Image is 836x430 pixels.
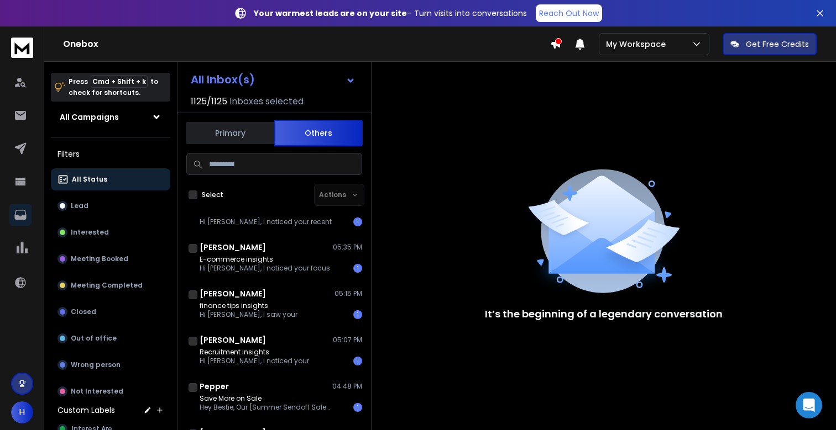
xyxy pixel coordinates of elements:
[51,380,170,402] button: Not Interested
[200,348,309,357] p: Recruitment insights
[191,95,227,108] span: 1125 / 1125
[69,76,158,98] p: Press to check for shortcuts.
[58,405,115,416] h3: Custom Labels
[332,382,362,391] p: 04:48 PM
[200,335,266,346] h1: [PERSON_NAME]
[51,327,170,349] button: Out of office
[51,354,170,376] button: Wrong person
[60,112,119,123] h1: All Campaigns
[200,394,332,403] p: Save More on Sale
[200,217,332,226] p: Hi [PERSON_NAME], I noticed your recent
[71,228,109,237] p: Interested
[191,74,255,85] h1: All Inbox(s)
[333,243,362,252] p: 05:35 PM
[51,146,170,162] h3: Filters
[51,106,170,128] button: All Campaigns
[11,401,33,423] button: H
[353,310,362,319] div: 1
[796,392,822,418] div: Open Intercom Messenger
[723,33,817,55] button: Get Free Credits
[606,39,670,50] p: My Workspace
[353,403,362,412] div: 1
[254,8,407,19] strong: Your warmest leads are on your site
[200,255,330,264] p: E-commerce insights
[200,264,330,273] p: Hi [PERSON_NAME], I noticed your focus
[746,39,809,50] p: Get Free Credits
[182,68,364,91] button: All Inbox(s)
[202,190,223,199] label: Select
[274,120,363,146] button: Others
[11,38,33,58] img: logo
[335,289,362,298] p: 05:15 PM
[353,357,362,365] div: 1
[51,168,170,190] button: All Status
[51,248,170,270] button: Meeting Booked
[200,310,297,319] p: Hi [PERSON_NAME], I saw your
[353,264,362,273] div: 1
[72,175,107,184] p: All Status
[51,274,170,296] button: Meeting Completed
[71,360,121,369] p: Wrong person
[51,195,170,217] button: Lead
[200,403,332,412] p: Hey Bestie, Our [Summer Sendoff Sale]([URL][DOMAIN_NAME])
[485,306,723,322] p: It’s the beginning of a legendary conversation
[200,288,266,299] h1: [PERSON_NAME]
[200,242,266,253] h1: [PERSON_NAME]
[63,38,550,51] h1: Onebox
[353,217,362,226] div: 1
[200,301,297,310] p: finance tips insights
[200,357,309,365] p: Hi [PERSON_NAME], I noticed your
[254,8,527,19] p: – Turn visits into conversations
[71,281,143,290] p: Meeting Completed
[71,254,128,263] p: Meeting Booked
[229,95,304,108] h3: Inboxes selected
[186,121,274,145] button: Primary
[536,4,602,22] a: Reach Out Now
[71,307,96,316] p: Closed
[71,387,123,396] p: Not Interested
[333,336,362,344] p: 05:07 PM
[51,301,170,323] button: Closed
[91,75,148,88] span: Cmd + Shift + k
[200,381,229,392] h1: Pepper
[71,334,117,343] p: Out of office
[71,201,88,210] p: Lead
[539,8,599,19] p: Reach Out Now
[51,221,170,243] button: Interested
